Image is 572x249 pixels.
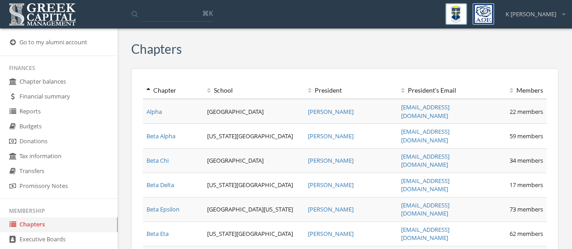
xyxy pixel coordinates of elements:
td: [GEOGRAPHIC_DATA][US_STATE] [203,197,304,221]
div: Members [494,86,543,95]
span: 17 members [510,181,543,189]
a: Beta Epsilon [147,205,180,213]
a: [PERSON_NAME] [308,181,354,189]
a: [EMAIL_ADDRESS][DOMAIN_NAME] [401,127,449,144]
h3: Chapters [131,42,182,56]
div: School [207,86,301,95]
div: Chapter [147,86,200,95]
div: K [PERSON_NAME] [500,3,565,19]
td: [US_STATE][GEOGRAPHIC_DATA] [203,173,304,197]
div: President 's Email [401,86,487,95]
span: 62 members [510,230,543,238]
a: Beta Eta [147,230,169,238]
td: [US_STATE][GEOGRAPHIC_DATA] [203,124,304,148]
a: [EMAIL_ADDRESS][DOMAIN_NAME] [401,177,449,193]
a: [PERSON_NAME] [308,230,354,238]
span: 73 members [510,205,543,213]
div: President [308,86,393,95]
span: K [PERSON_NAME] [506,10,556,19]
a: Beta Delta [147,181,174,189]
a: [PERSON_NAME] [308,156,354,164]
span: ⌘K [202,9,213,18]
td: [US_STATE][GEOGRAPHIC_DATA] [203,221,304,246]
a: [PERSON_NAME] [308,205,354,213]
a: [PERSON_NAME] [308,108,354,116]
td: [GEOGRAPHIC_DATA] [203,99,304,124]
td: [GEOGRAPHIC_DATA] [203,148,304,173]
a: Beta Chi [147,156,169,164]
a: [EMAIL_ADDRESS][DOMAIN_NAME] [401,201,449,218]
a: [PERSON_NAME] [308,132,354,140]
span: 22 members [510,108,543,116]
a: [EMAIL_ADDRESS][DOMAIN_NAME] [401,103,449,120]
span: 34 members [510,156,543,164]
a: [EMAIL_ADDRESS][DOMAIN_NAME] [401,226,449,242]
span: 59 members [510,132,543,140]
a: [EMAIL_ADDRESS][DOMAIN_NAME] [401,152,449,169]
a: Alpha [147,108,162,116]
a: Beta Alpha [147,132,175,140]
